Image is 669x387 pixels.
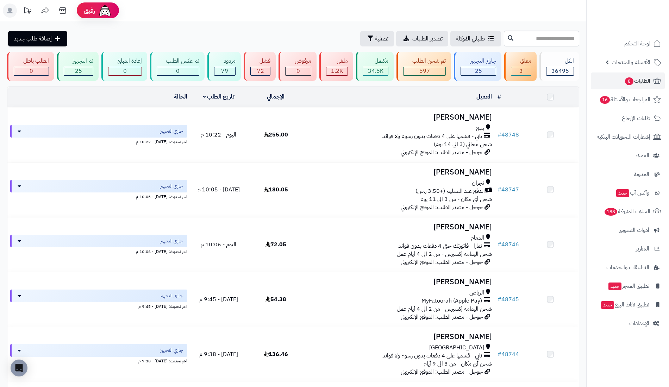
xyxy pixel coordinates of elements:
[14,34,52,43] span: إضافة طلب جديد
[600,96,610,104] span: 16
[203,93,235,101] a: تاريخ الطلب
[10,302,187,310] div: اخر تحديث: [DATE] - 9:45 م
[108,57,142,65] div: إعادة المبلغ
[452,52,503,81] a: جاري التجهيز 25
[267,93,285,101] a: الإجمالي
[160,292,183,299] span: جاري التجهيز
[264,131,288,139] span: 255.00
[277,52,318,81] a: مرفوض 0
[355,52,395,81] a: مكتمل 34.5K
[498,185,501,194] span: #
[398,242,482,250] span: تمارا - فاتورتك حتى 4 دفعات بدون فوائد
[176,67,180,75] span: 0
[511,67,531,75] div: 3
[591,147,665,164] a: العملاء
[160,347,183,354] span: جاري التجهيز
[242,52,277,81] a: فشل 72
[612,57,650,67] span: الأقسام والمنتجات
[382,132,482,140] span: تابي - قسّمها على 4 دفعات بدون رسوم ولا فوائد
[201,240,236,249] span: اليوم - 10:06 م
[634,169,649,179] span: المدونة
[198,185,240,194] span: [DATE] - 10:05 م
[461,57,496,65] div: جاري التجهيز
[629,318,649,328] span: الإعدادات
[326,57,348,65] div: ملغي
[538,52,581,81] a: الكل36495
[10,357,187,364] div: اخر تحديث: [DATE] - 9:38 م
[624,39,650,49] span: لوحة التحكم
[160,183,183,190] span: جاري التجهيز
[419,67,430,75] span: 597
[476,93,492,101] a: العميل
[608,281,649,291] span: تطبيق المتجر
[424,360,492,368] span: شحن أي مكان - من 3 الى 9 أيام
[624,76,650,86] span: الطلبات
[498,295,519,304] a: #48745
[11,360,27,376] div: Open Intercom Messenger
[401,203,483,211] span: جوجل - مصدر الطلب: الموقع الإلكتروني
[14,57,49,65] div: الطلب باطل
[401,148,483,157] span: جوجل - مصدر الطلب: الموقع الإلكتروني
[591,184,665,201] a: وآتس آبجديد
[604,207,650,216] span: السلات المتروكة
[591,315,665,332] a: الإعدادات
[591,72,665,89] a: الطلبات8
[307,223,492,231] h3: [PERSON_NAME]
[412,34,443,43] span: تصدير الطلبات
[619,225,649,235] span: أدوات التسويق
[14,67,49,75] div: 0
[397,305,492,313] span: شحن اليمامة إكسبرس - من 2 الى 4 أيام عمل
[401,313,483,321] span: جوجل - مصدر الطلب: الموقع الإلكتروني
[519,67,523,75] span: 3
[221,67,228,75] span: 79
[591,278,665,294] a: تطبيق المتجرجديد
[108,67,142,75] div: 0
[498,240,501,249] span: #
[591,296,665,313] a: تطبيق نقاط البيعجديد
[591,166,665,183] a: المدونة
[415,187,485,195] span: الدفع عند التسليم (+3.50 ر.س)
[397,250,492,258] span: شحن اليمامة إكسبرس - من 2 الى 4 أيام عمل
[591,240,665,257] a: التقارير
[420,195,492,203] span: شحن أي مكان - من 3 الى 11 يوم
[251,67,270,75] div: 72
[160,128,183,135] span: جاري التجهيز
[395,52,453,81] a: تم شحن الطلب 597
[450,31,501,46] a: طلباتي المُوكلة
[307,278,492,286] h3: [PERSON_NAME]
[326,67,348,75] div: 1166
[498,350,501,359] span: #
[503,52,538,81] a: معلق 3
[498,350,519,359] a: #48744
[456,34,485,43] span: طلباتي المُوكلة
[471,234,484,242] span: الدمام
[600,300,649,310] span: تطبيق نقاط البيع
[56,52,100,81] a: تم التجهيز 25
[201,131,236,139] span: اليوم - 10:22 م
[625,77,633,85] span: 8
[621,17,662,31] img: logo-2.png
[396,31,448,46] a: تصدير الطلبات
[475,67,482,75] span: 25
[30,67,33,75] span: 0
[375,34,388,43] span: تصفية
[461,67,496,75] div: 25
[100,52,149,81] a: إعادة المبلغ 0
[307,168,492,176] h3: [PERSON_NAME]
[318,52,355,81] a: ملغي 1.2K
[591,222,665,239] a: أدوات التسويق
[157,67,199,75] div: 0
[591,35,665,52] a: لوحة التحكم
[64,57,94,65] div: تم التجهيز
[616,189,629,197] span: جديد
[307,333,492,341] h3: [PERSON_NAME]
[606,262,649,272] span: التطبيقات والخدمات
[403,57,446,65] div: تم شحن الطلب
[157,57,200,65] div: تم عكس الطلب
[401,258,483,266] span: جوجل - مصدر الطلب: الموقع الإلكتروني
[296,67,300,75] span: 0
[597,132,650,142] span: إشعارات التحويلات البنكية
[615,188,649,198] span: وآتس آب
[264,350,288,359] span: 136.46
[98,4,112,18] img: ai-face.png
